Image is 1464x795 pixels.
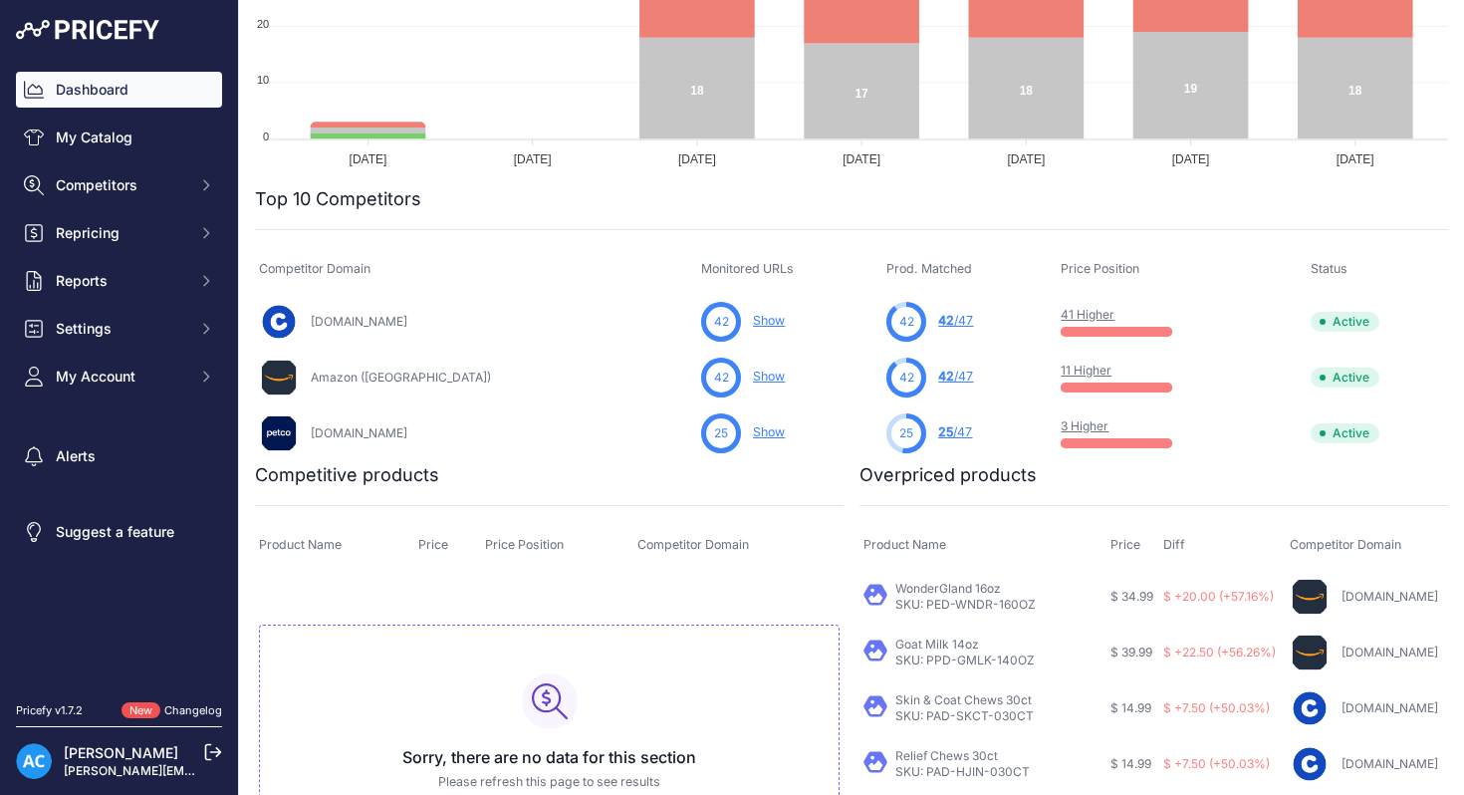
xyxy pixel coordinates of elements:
[1110,756,1151,771] span: $ 14.99
[1163,700,1270,715] span: $ +7.50 (+50.03%)
[64,763,370,778] a: [PERSON_NAME][EMAIL_ADDRESS][DOMAIN_NAME]
[895,581,1001,596] a: WonderGland 16oz
[1342,700,1438,715] a: [DOMAIN_NAME]
[263,131,269,142] tspan: 0
[16,438,222,474] a: Alerts
[895,764,1030,780] p: SKU: PAD-HJIN-030CT
[164,703,222,717] a: Changelog
[714,369,729,387] span: 42
[1163,537,1185,552] span: Diff
[899,313,914,331] span: 42
[863,537,946,552] span: Product Name
[753,424,785,439] a: Show
[16,263,222,299] button: Reports
[714,424,728,442] span: 25
[16,167,222,203] button: Competitors
[753,313,785,328] a: Show
[485,537,564,552] span: Price Position
[56,319,186,339] span: Settings
[418,537,448,552] span: Price
[1061,261,1139,276] span: Price Position
[255,185,421,213] h2: Top 10 Competitors
[311,425,407,440] a: [DOMAIN_NAME]
[56,223,186,243] span: Repricing
[714,313,729,331] span: 42
[350,152,387,166] tspan: [DATE]
[938,313,954,328] span: 42
[1061,307,1114,322] a: 41 Higher
[64,744,178,761] a: [PERSON_NAME]
[16,215,222,251] button: Repricing
[886,261,972,276] span: Prod. Matched
[1110,537,1140,552] span: Price
[16,514,222,550] a: Suggest a feature
[895,597,1036,613] p: SKU: PED-WNDR-160OZ
[257,18,269,30] tspan: 20
[899,369,914,387] span: 42
[16,359,222,395] button: My Account
[938,369,973,384] a: 42/47
[255,461,439,489] h2: Competitive products
[1110,645,1152,660] span: $ 39.99
[311,370,491,385] a: Amazon ([GEOGRAPHIC_DATA])
[257,74,269,86] tspan: 10
[1061,418,1108,433] a: 3 Higher
[1110,700,1151,715] span: $ 14.99
[16,311,222,347] button: Settings
[678,152,716,166] tspan: [DATE]
[1311,312,1379,332] span: Active
[16,72,222,678] nav: Sidebar
[1342,645,1438,660] a: [DOMAIN_NAME]
[637,537,749,552] span: Competitor Domain
[1342,589,1438,604] a: [DOMAIN_NAME]
[1290,537,1401,552] span: Competitor Domain
[276,745,823,769] h3: Sorry, there are no data for this section
[938,369,954,384] span: 42
[1163,589,1274,604] span: $ +20.00 (+57.16%)
[753,369,785,384] a: Show
[514,152,552,166] tspan: [DATE]
[1110,589,1153,604] span: $ 34.99
[938,424,972,439] a: 25/47
[895,708,1034,724] p: SKU: PAD-SKCT-030CT
[16,20,159,40] img: Pricefy Logo
[16,702,83,719] div: Pricefy v1.7.2
[701,261,794,276] span: Monitored URLs
[1311,261,1347,276] span: Status
[843,152,880,166] tspan: [DATE]
[938,313,973,328] a: 42/47
[899,424,913,442] span: 25
[895,748,998,763] a: Relief Chews 30ct
[1311,368,1379,388] span: Active
[1311,423,1379,443] span: Active
[56,367,186,387] span: My Account
[1061,363,1111,378] a: 11 Higher
[56,271,186,291] span: Reports
[1172,152,1210,166] tspan: [DATE]
[895,653,1035,668] p: SKU: PPD-GMLK-140OZ
[1342,756,1438,771] a: [DOMAIN_NAME]
[895,692,1032,707] a: Skin & Coat Chews 30ct
[1007,152,1045,166] tspan: [DATE]
[1337,152,1374,166] tspan: [DATE]
[276,773,823,792] p: Please refresh this page to see results
[1163,645,1276,660] span: $ +22.50 (+56.26%)
[1163,756,1270,771] span: $ +7.50 (+50.03%)
[259,261,370,276] span: Competitor Domain
[859,461,1037,489] h2: Overpriced products
[122,702,160,719] span: New
[938,424,953,439] span: 25
[16,72,222,108] a: Dashboard
[259,537,342,552] span: Product Name
[16,120,222,155] a: My Catalog
[56,175,186,195] span: Competitors
[895,637,979,652] a: Goat Milk 14oz
[311,314,407,329] a: [DOMAIN_NAME]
